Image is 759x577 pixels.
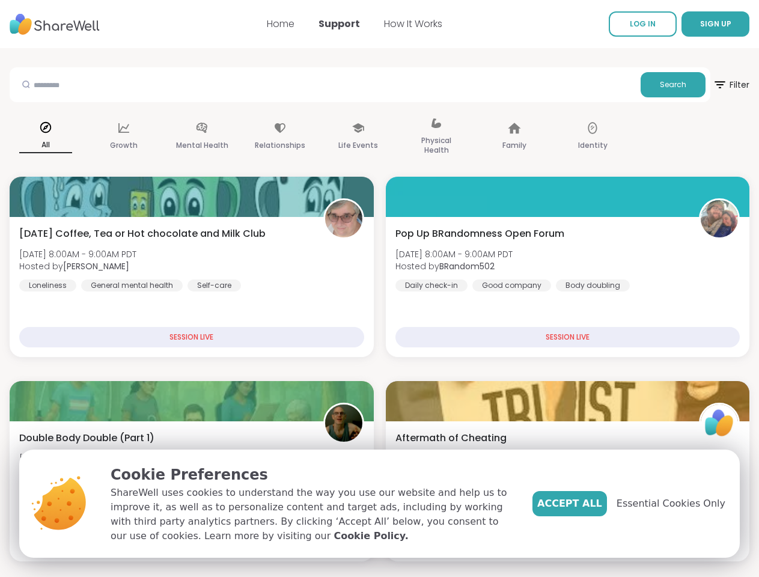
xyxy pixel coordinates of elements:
div: Self-care [187,279,241,292]
p: ShareWell uses cookies to understand the way you use our website and help us to improve it, as we... [111,486,513,543]
div: General mental health [81,279,183,292]
p: Cookie Preferences [111,464,513,486]
b: BRandom502 [439,260,495,272]
span: [DATE] 8:00AM - 9:00AM PDT [19,248,136,260]
div: SESSION LIVE [395,327,740,347]
div: Daily check-in [395,279,468,292]
span: Hosted by [19,260,136,272]
a: LOG IN [609,11,677,37]
a: How It Works [384,17,442,31]
img: Susan [325,200,362,237]
span: Double Body Double (Part 1) [19,431,154,445]
img: ShareWell Nav Logo [10,8,100,41]
span: Pop Up BRandomness Open Forum [395,227,564,241]
p: Mental Health [176,138,228,153]
span: Hosted by [395,260,513,272]
a: Home [267,17,294,31]
p: Physical Health [410,133,463,157]
div: Loneliness [19,279,76,292]
p: Relationships [255,138,305,153]
span: [DATE] Coffee, Tea or Hot chocolate and Milk Club [19,227,266,241]
span: SIGN UP [700,19,731,29]
b: [PERSON_NAME] [63,260,129,272]
span: Aftermath of Cheating [395,431,507,445]
img: BRandom502 [701,200,738,237]
div: Good company [472,279,551,292]
a: Cookie Policy. [334,529,408,543]
p: Family [502,138,526,153]
span: [DATE] 8:00AM - 9:00AM PDT [395,248,513,260]
button: Search [641,72,706,97]
span: Accept All [537,496,602,511]
button: Filter [713,67,749,102]
p: Identity [578,138,608,153]
span: LOG IN [630,19,656,29]
button: SIGN UP [681,11,749,37]
p: Life Events [338,138,378,153]
div: Body doubling [556,279,630,292]
span: Essential Cookies Only [617,496,725,511]
span: Filter [713,70,749,99]
img: bookstar [325,405,362,442]
span: Search [660,79,686,90]
p: Growth [110,138,138,153]
div: SESSION LIVE [19,327,364,347]
a: Support [319,17,360,31]
button: Accept All [532,491,607,516]
p: All [19,138,72,153]
img: ShareWell [701,405,738,442]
